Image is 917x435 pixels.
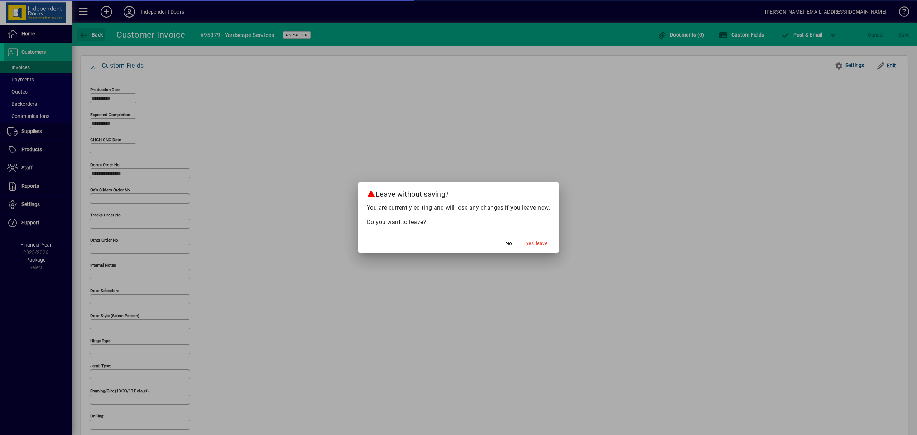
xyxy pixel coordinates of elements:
[505,240,512,247] span: No
[367,218,551,226] p: Do you want to leave?
[497,237,520,250] button: No
[358,182,559,203] h2: Leave without saving?
[367,204,551,212] p: You are currently editing and will lose any changes if you leave now.
[526,240,547,247] span: Yes, leave
[523,237,550,250] button: Yes, leave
